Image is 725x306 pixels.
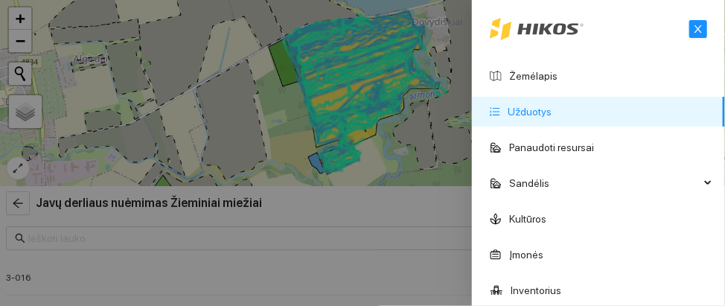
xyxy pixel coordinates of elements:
[509,168,700,198] span: Sandėlis
[509,141,594,153] a: Panaudoti resursai
[689,20,707,38] button: close
[509,213,546,225] a: Kultūros
[690,24,706,34] span: close
[508,106,552,118] a: Užduotys
[511,284,561,296] a: Inventorius
[509,249,543,261] a: Įmonės
[509,70,558,82] a: Žemėlapis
